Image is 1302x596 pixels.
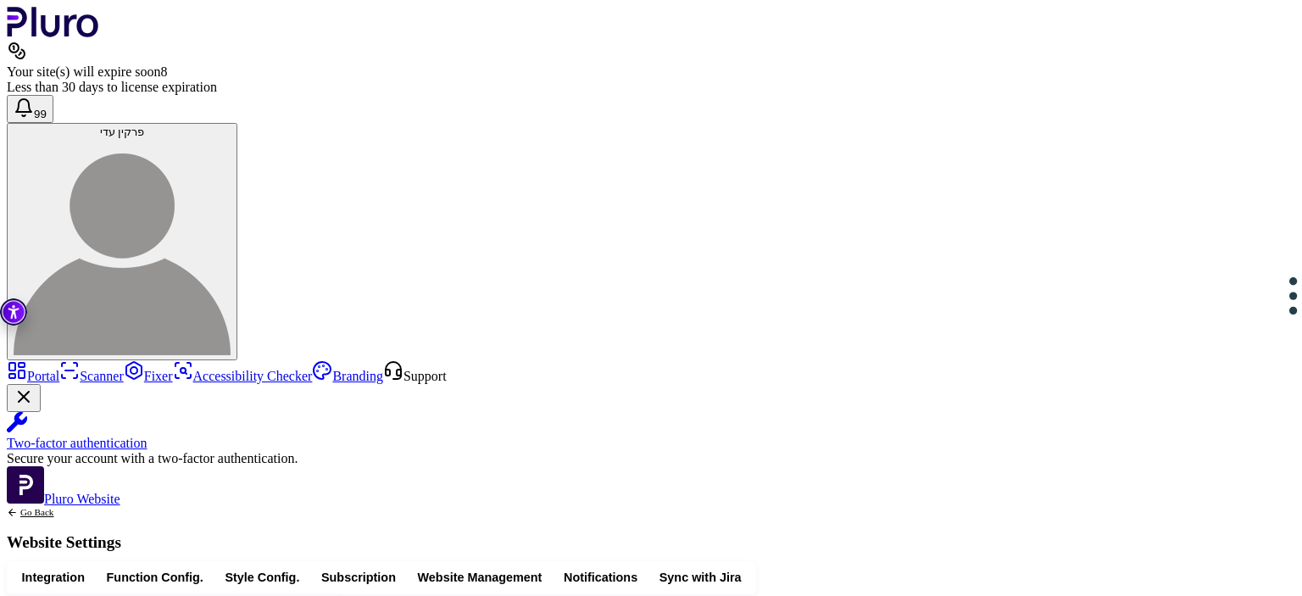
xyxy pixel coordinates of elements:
a: Open Pluro Website [7,492,120,506]
span: Style Config. [225,570,299,586]
a: Scanner [59,369,124,383]
a: Portal [7,369,59,383]
span: Integration [22,570,85,586]
button: Function Config. [96,565,214,590]
a: Accessibility Checker [173,369,313,383]
a: Two-factor authentication [7,412,1295,451]
span: פרקין עדי [100,125,145,138]
button: Sync with Jira [648,565,752,590]
div: Less than 30 days to license expiration [7,80,1295,95]
a: Fixer [124,369,173,383]
a: Back to previous screen [7,507,121,518]
button: פרקין עדיפרקין עדי [7,123,237,360]
span: Sync with Jira [659,570,742,586]
h1: Website Settings [7,534,121,550]
aside: Sidebar menu [7,360,1295,507]
button: Integration [11,565,96,590]
span: 8 [160,64,167,79]
a: Branding [312,369,383,383]
a: Logo [7,25,99,40]
button: Notifications [553,565,648,590]
button: Subscription [310,565,407,590]
img: פרקין עדי [14,138,231,355]
div: Two-factor authentication [7,436,1295,451]
button: Website Management [407,565,553,590]
button: Style Config. [214,565,311,590]
div: Secure your account with a two-factor authentication. [7,451,1295,466]
span: Website Management [418,570,542,586]
span: Function Config. [107,570,203,586]
button: Close Two-factor authentication notification [7,384,41,412]
span: Notifications [564,570,637,586]
span: Subscription [321,570,396,586]
div: Your site(s) will expire soon [7,64,1295,80]
button: Open notifications, you have 382 new notifications [7,95,53,123]
span: 99 [34,108,47,120]
a: Open Support screen [383,369,447,383]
